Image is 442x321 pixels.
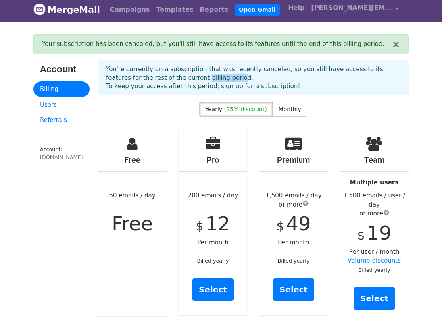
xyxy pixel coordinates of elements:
span: 19 [367,222,391,244]
a: MergeMail [33,1,100,18]
div: 200 emails / day Per month [179,128,247,315]
small: Account: [40,146,83,162]
div: Per month [259,128,328,315]
a: Billing [33,81,90,97]
small: Billed yearly [278,258,310,264]
strong: Multiple users [350,179,398,186]
div: 50 emails / day [98,128,167,316]
h4: Team [340,155,409,165]
h4: Premium [259,155,328,165]
h3: Account [40,64,83,75]
a: Select [354,287,395,310]
span: 49 [286,212,311,235]
a: Volume discounts [348,257,401,264]
span: Yearly [205,106,222,112]
div: [DOMAIN_NAME] [40,153,83,161]
a: Open Gmail [235,4,279,16]
small: Billed yearly [197,258,229,264]
span: $ [277,219,284,233]
a: Select [273,278,314,301]
a: Reports [197,2,232,18]
span: (25% discount) [224,106,267,112]
button: × [392,39,400,49]
span: Free [112,212,153,235]
a: Select [192,278,234,301]
span: [PERSON_NAME][EMAIL_ADDRESS][DOMAIN_NAME] [311,3,392,13]
p: You're currently on a subscription that was recently canceled, so you still have access to its fe... [106,65,400,91]
div: 1,500 emails / user / day or more [340,191,409,218]
img: MergeMail logo [33,3,46,15]
small: Billed yearly [359,267,390,273]
a: Users [33,97,90,113]
h4: Free [98,155,167,165]
h4: Pro [179,155,247,165]
span: 12 [205,212,230,235]
iframe: Chat Widget [402,282,442,321]
span: Monthly [279,106,301,112]
div: Your subscription has been canceled, but you'll still have access to its features until the end o... [42,39,392,49]
a: Referrals [33,112,90,128]
a: Campaigns [106,2,153,18]
span: $ [196,219,204,233]
div: 1,500 emails / day or more [259,191,328,209]
a: Templates [153,2,196,18]
span: $ [357,228,365,242]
